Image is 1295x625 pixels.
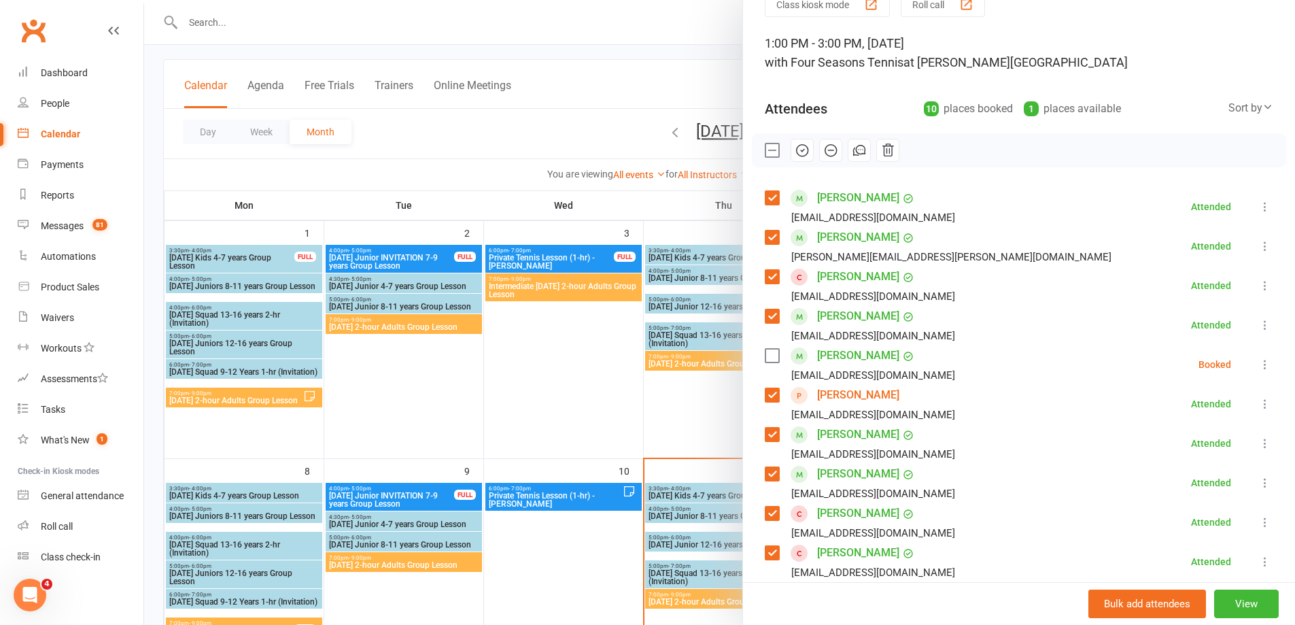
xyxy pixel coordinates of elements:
a: Roll call [18,511,143,542]
button: Bulk add attendees [1088,590,1206,618]
div: 1:00 PM - 3:00 PM, [DATE] [765,34,1273,72]
a: [PERSON_NAME] [817,384,899,406]
a: Messages 81 [18,211,143,241]
div: Attended [1191,281,1231,290]
div: Booked [1198,360,1231,369]
div: Attended [1191,557,1231,567]
span: 81 [92,219,107,231]
a: [PERSON_NAME] [817,503,899,524]
div: places available [1024,99,1121,118]
a: Tasks [18,394,143,425]
div: Product Sales [41,282,99,292]
div: Attended [1191,241,1231,251]
a: What's New1 [18,425,143,456]
div: 10 [924,101,939,116]
a: Workouts [18,333,143,364]
a: Payments [18,150,143,180]
a: [PERSON_NAME] [817,424,899,445]
div: Attendees [765,99,827,118]
div: [EMAIL_ADDRESS][DOMAIN_NAME] [791,288,955,305]
div: Workouts [41,343,82,354]
div: Tasks [41,404,65,415]
div: Assessments [41,373,108,384]
a: Product Sales [18,272,143,303]
a: Automations [18,241,143,272]
div: Waivers [41,312,74,323]
a: General attendance kiosk mode [18,481,143,511]
div: [EMAIL_ADDRESS][DOMAIN_NAME] [791,445,955,463]
iframe: Intercom live chat [14,579,46,611]
div: Automations [41,251,96,262]
a: [PERSON_NAME] [817,345,899,367]
a: [PERSON_NAME] [817,266,899,288]
a: Calendar [18,119,143,150]
div: [EMAIL_ADDRESS][DOMAIN_NAME] [791,406,955,424]
div: Class check-in [41,552,101,562]
div: Attended [1191,399,1231,409]
div: Attended [1191,518,1231,527]
a: Assessments [18,364,143,394]
a: [PERSON_NAME] [817,542,899,564]
a: People [18,88,143,119]
span: at [PERSON_NAME][GEOGRAPHIC_DATA] [903,55,1128,69]
a: Waivers [18,303,143,333]
div: places booked [924,99,1013,118]
div: Attended [1191,439,1231,448]
span: 1 [97,433,107,445]
div: Reports [41,190,74,201]
div: [EMAIL_ADDRESS][DOMAIN_NAME] [791,524,955,542]
span: 4 [41,579,52,590]
span: with Four Seasons Tennis [765,55,903,69]
div: Sort by [1228,99,1273,117]
div: [EMAIL_ADDRESS][DOMAIN_NAME] [791,209,955,226]
a: [PERSON_NAME] [817,305,899,327]
div: [PERSON_NAME][EMAIL_ADDRESS][PERSON_NAME][DOMAIN_NAME] [791,248,1111,266]
div: Dashboard [41,67,88,78]
div: Payments [41,159,84,170]
div: [EMAIL_ADDRESS][DOMAIN_NAME] [791,367,955,384]
div: Roll call [41,521,73,532]
a: [PERSON_NAME] [817,226,899,248]
button: View [1214,590,1279,618]
div: Messages [41,220,84,231]
div: General attendance [41,490,124,501]
div: People [41,98,69,109]
a: Dashboard [18,58,143,88]
a: Reports [18,180,143,211]
div: [EMAIL_ADDRESS][DOMAIN_NAME] [791,485,955,503]
div: Attended [1191,320,1231,330]
div: [EMAIL_ADDRESS][DOMAIN_NAME] [791,327,955,345]
a: [PERSON_NAME] [817,463,899,485]
div: Attended [1191,202,1231,212]
div: Attended [1191,478,1231,488]
div: [EMAIL_ADDRESS][DOMAIN_NAME] [791,564,955,581]
a: [PERSON_NAME] [817,187,899,209]
div: What's New [41,435,90,445]
a: Class kiosk mode [18,542,143,573]
a: Clubworx [16,14,50,48]
div: Calendar [41,129,80,139]
div: 1 [1024,101,1039,116]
